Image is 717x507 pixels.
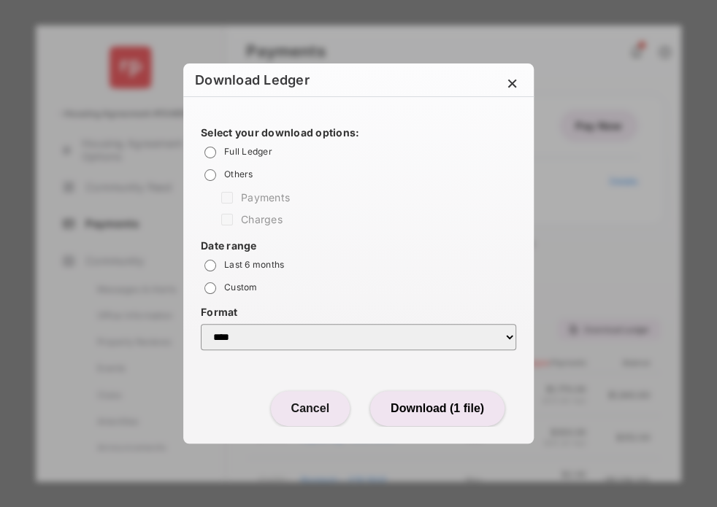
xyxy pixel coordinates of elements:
div: × [506,71,518,104]
h6: Download Ledger [183,63,321,96]
button: Download (1 file) [370,391,505,426]
label: Last 6 months [224,259,284,270]
button: Cancel [271,391,350,426]
label: Others [224,169,253,179]
label: Payments [241,191,290,204]
label: Select your download options: [201,126,516,139]
label: Format [201,306,516,318]
label: Full Ledger [224,146,272,157]
label: Custom [224,282,258,293]
label: Charges [241,213,283,225]
label: Date range [201,239,516,252]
